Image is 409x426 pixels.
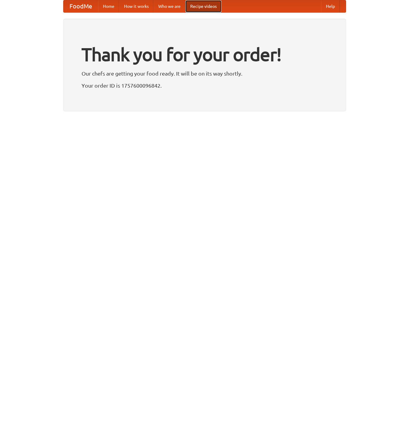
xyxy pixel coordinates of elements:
[82,69,328,78] p: Our chefs are getting your food ready. It will be on its way shortly.
[98,0,119,12] a: Home
[82,81,328,90] p: Your order ID is 1757600096842.
[321,0,340,12] a: Help
[119,0,153,12] a: How it works
[153,0,185,12] a: Who we are
[82,40,328,69] h1: Thank you for your order!
[64,0,98,12] a: FoodMe
[185,0,222,12] a: Recipe videos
